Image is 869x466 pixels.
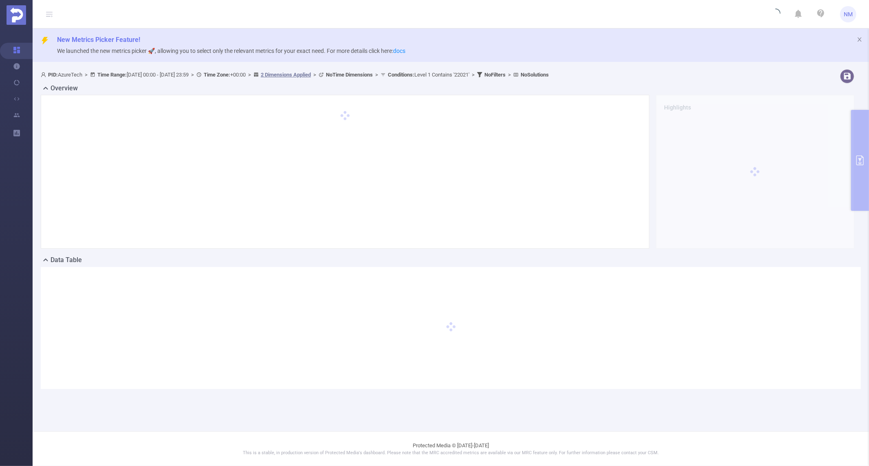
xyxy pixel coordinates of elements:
[97,72,127,78] b: Time Range:
[857,35,862,44] button: icon: close
[373,72,381,78] span: >
[41,72,549,78] span: AzureTech [DATE] 00:00 - [DATE] 23:59 +00:00
[484,72,506,78] b: No Filters
[857,37,862,42] i: icon: close
[41,37,49,45] i: icon: thunderbolt
[326,72,373,78] b: No Time Dimensions
[246,72,253,78] span: >
[469,72,477,78] span: >
[57,36,140,44] span: New Metrics Picker Feature!
[261,72,311,78] u: 2 Dimensions Applied
[33,431,869,466] footer: Protected Media © [DATE]-[DATE]
[388,72,414,78] b: Conditions :
[51,255,82,265] h2: Data Table
[506,72,513,78] span: >
[82,72,90,78] span: >
[204,72,230,78] b: Time Zone:
[53,450,849,457] p: This is a stable, in production version of Protected Media's dashboard. Please note that the MRC ...
[393,48,405,54] a: docs
[48,72,58,78] b: PID:
[771,9,781,20] i: icon: loading
[189,72,196,78] span: >
[388,72,469,78] span: Level 1 Contains '22021'
[7,5,26,25] img: Protected Media
[844,6,853,22] span: NM
[41,72,48,77] i: icon: user
[57,48,405,54] span: We launched the new metrics picker 🚀, allowing you to select only the relevant metrics for your e...
[51,83,78,93] h2: Overview
[311,72,319,78] span: >
[521,72,549,78] b: No Solutions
